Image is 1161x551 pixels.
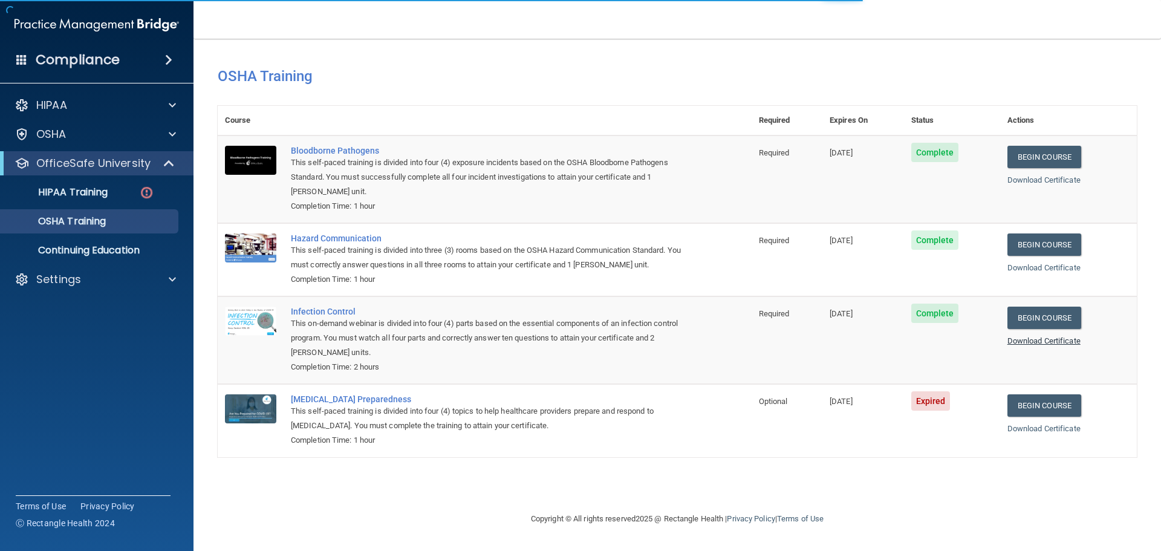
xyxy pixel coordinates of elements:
[139,185,154,200] img: danger-circle.6113f641.png
[15,127,176,142] a: OSHA
[759,309,790,318] span: Required
[291,146,691,155] a: Bloodborne Pathogens
[36,51,120,68] h4: Compliance
[911,391,951,411] span: Expired
[1007,336,1081,345] a: Download Certificate
[951,465,1146,514] iframe: Drift Widget Chat Controller
[1007,263,1081,272] a: Download Certificate
[759,397,788,406] span: Optional
[15,272,176,287] a: Settings
[830,148,853,157] span: [DATE]
[8,186,108,198] p: HIPAA Training
[759,236,790,245] span: Required
[8,215,106,227] p: OSHA Training
[291,307,691,316] a: Infection Control
[1007,146,1081,168] a: Begin Course
[291,394,691,404] a: [MEDICAL_DATA] Preparedness
[1007,307,1081,329] a: Begin Course
[16,500,66,512] a: Terms of Use
[291,404,691,433] div: This self-paced training is divided into four (4) topics to help healthcare providers prepare and...
[1007,175,1081,184] a: Download Certificate
[36,127,67,142] p: OSHA
[830,309,853,318] span: [DATE]
[16,517,115,529] span: Ⓒ Rectangle Health 2024
[727,514,775,523] a: Privacy Policy
[291,199,691,214] div: Completion Time: 1 hour
[36,272,81,287] p: Settings
[80,500,135,512] a: Privacy Policy
[218,68,1137,85] h4: OSHA Training
[911,143,959,162] span: Complete
[291,433,691,448] div: Completion Time: 1 hour
[777,514,824,523] a: Terms of Use
[1007,424,1081,433] a: Download Certificate
[15,156,175,171] a: OfficeSafe University
[291,243,691,272] div: This self-paced training is divided into three (3) rooms based on the OSHA Hazard Communication S...
[759,148,790,157] span: Required
[911,304,959,323] span: Complete
[15,13,179,37] img: PMB logo
[1007,233,1081,256] a: Begin Course
[457,500,898,538] div: Copyright © All rights reserved 2025 @ Rectangle Health | |
[1007,394,1081,417] a: Begin Course
[291,272,691,287] div: Completion Time: 1 hour
[291,155,691,199] div: This self-paced training is divided into four (4) exposure incidents based on the OSHA Bloodborne...
[15,98,176,112] a: HIPAA
[36,98,67,112] p: HIPAA
[1000,106,1137,135] th: Actions
[752,106,822,135] th: Required
[911,230,959,250] span: Complete
[8,244,173,256] p: Continuing Education
[36,156,151,171] p: OfficeSafe University
[291,360,691,374] div: Completion Time: 2 hours
[904,106,1000,135] th: Status
[218,106,284,135] th: Course
[822,106,904,135] th: Expires On
[291,316,691,360] div: This on-demand webinar is divided into four (4) parts based on the essential components of an inf...
[291,233,691,243] a: Hazard Communication
[830,236,853,245] span: [DATE]
[830,397,853,406] span: [DATE]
